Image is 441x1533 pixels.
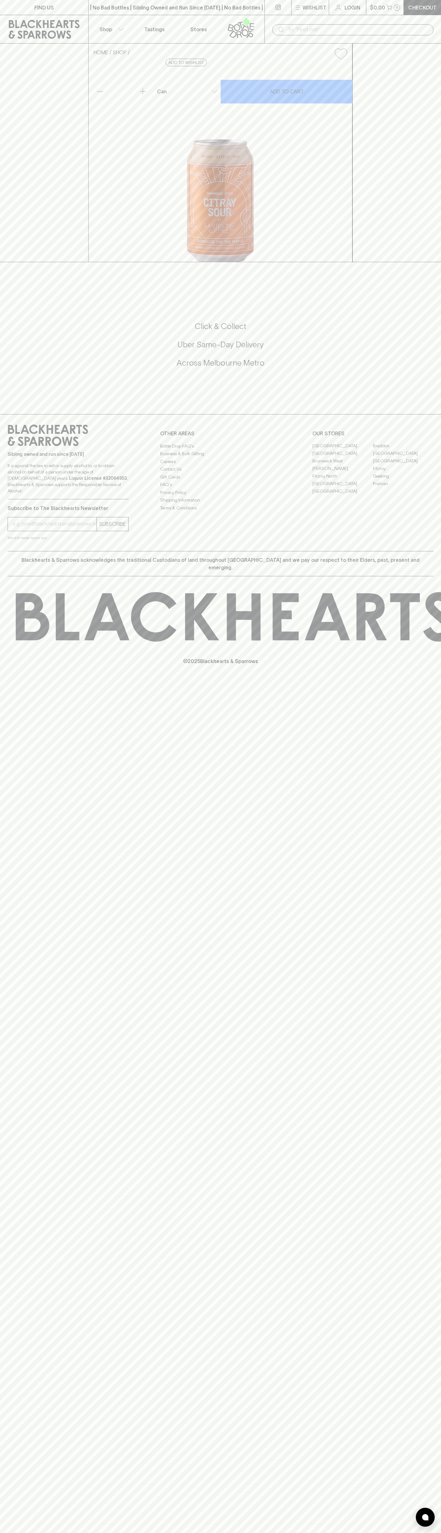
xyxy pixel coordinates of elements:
[132,15,177,43] a: Tastings
[190,26,207,33] p: Stores
[69,476,127,481] strong: Liquor License #32064953
[373,480,433,488] a: Prahran
[8,339,433,350] h5: Uber Same-Day Delivery
[396,6,398,9] p: 0
[332,46,350,62] button: Add to wishlist
[373,465,433,473] a: Fitzroy
[8,462,129,494] p: It is against the law to sell or supply alcohol to, or to obtain alcohol on behalf of a person un...
[177,15,221,43] a: Stores
[312,450,373,457] a: [GEOGRAPHIC_DATA]
[160,496,281,504] a: Shipping Information
[373,473,433,480] a: Geelong
[408,4,437,11] p: Checkout
[8,504,129,512] p: Subscribe to The Blackhearts Newsletter
[160,473,281,481] a: Gift Cards
[165,59,207,66] button: Add to wishlist
[160,442,281,450] a: Bottle Drop FAQ's
[34,4,54,11] p: FIND US
[89,65,352,262] img: 39062.png
[94,50,108,55] a: HOME
[312,442,373,450] a: [GEOGRAPHIC_DATA]
[303,4,327,11] p: Wishlist
[270,88,304,95] p: ADD TO CART
[160,450,281,458] a: Business & Bulk Gifting
[89,15,133,43] button: Shop
[312,488,373,495] a: [GEOGRAPHIC_DATA]
[422,1514,428,1520] img: bubble-icon
[8,358,433,368] h5: Across Melbourne Metro
[221,80,352,103] button: ADD TO CART
[99,520,126,528] p: SUBSCRIBE
[97,517,128,531] button: SUBSCRIBE
[160,430,281,437] p: OTHER AREAS
[160,489,281,496] a: Privacy Policy
[100,26,112,33] p: Shop
[157,88,167,95] p: Can
[13,519,96,529] input: e.g. jane@blackheartsandsparrows.com.au
[373,450,433,457] a: [GEOGRAPHIC_DATA]
[373,442,433,450] a: Braddon
[370,4,385,11] p: $0.00
[312,480,373,488] a: [GEOGRAPHIC_DATA]
[312,457,373,465] a: Brunswick West
[113,50,126,55] a: SHOP
[8,296,433,402] div: Call to action block
[8,451,129,457] p: Sibling owned and run since [DATE]
[154,85,220,98] div: Can
[312,430,433,437] p: OUR STORES
[312,473,373,480] a: Fitzroy North
[160,458,281,465] a: Careers
[287,25,428,35] input: Try "Pinot noir"
[8,321,433,332] h5: Click & Collect
[144,26,165,33] p: Tastings
[160,466,281,473] a: Contact Us
[373,457,433,465] a: [GEOGRAPHIC_DATA]
[160,504,281,512] a: Terms & Conditions
[160,481,281,489] a: FAQ's
[345,4,360,11] p: Login
[312,465,373,473] a: [PERSON_NAME]
[8,535,129,541] p: We will never spam you
[12,556,429,571] p: Blackhearts & Sparrows acknowledges the traditional Custodians of land throughout [GEOGRAPHIC_DAT...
